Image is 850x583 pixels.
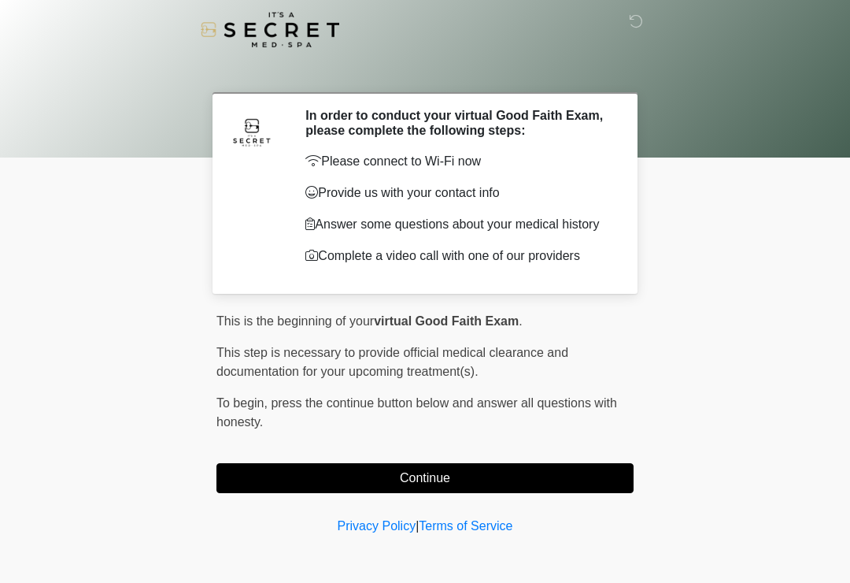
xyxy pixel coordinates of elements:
[216,396,271,410] span: To begin,
[305,184,610,202] p: Provide us with your contact info
[419,519,512,533] a: Terms of Service
[305,247,610,266] p: Complete a video call with one of our providers
[228,108,275,155] img: Agent Avatar
[519,314,522,328] span: .
[305,215,610,234] p: Answer some questions about your medical history
[216,346,568,378] span: This step is necessary to provide official medical clearance and documentation for your upcoming ...
[305,108,610,138] h2: In order to conduct your virtual Good Faith Exam, please complete the following steps:
[338,519,416,533] a: Privacy Policy
[205,57,645,86] h1: ‎ ‎
[305,152,610,171] p: Please connect to Wi-Fi now
[216,463,634,493] button: Continue
[201,12,339,47] img: It's A Secret Med Spa Logo
[416,519,419,533] a: |
[374,314,519,328] strong: virtual Good Faith Exam
[216,314,374,328] span: This is the beginning of your
[216,396,617,429] span: press the continue button below and answer all questions with honesty.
